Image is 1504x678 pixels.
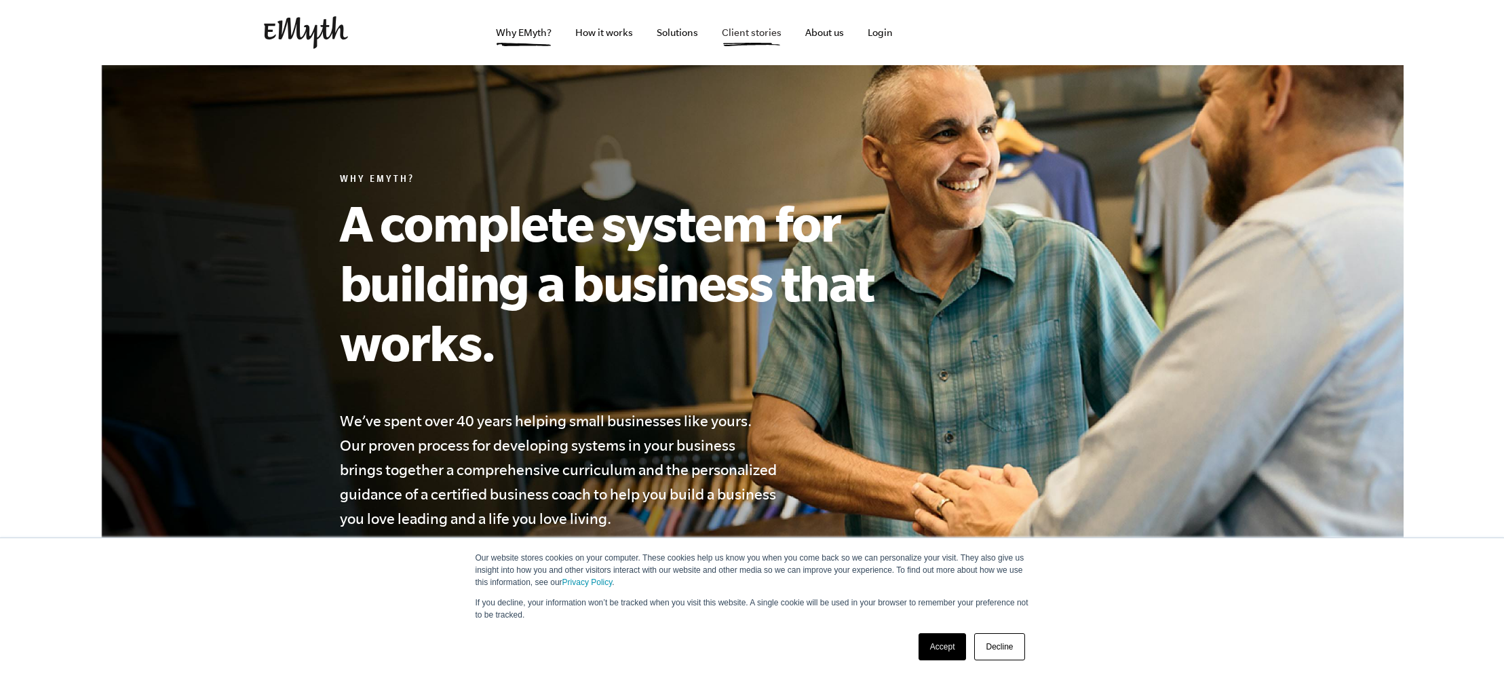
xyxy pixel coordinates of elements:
p: Our website stores cookies on your computer. These cookies help us know you when you come back so... [476,552,1029,588]
a: Decline [974,633,1024,660]
h1: A complete system for building a business that works. [340,193,937,372]
img: EMyth [264,16,348,49]
p: If you decline, your information won’t be tracked when you visit this website. A single cookie wi... [476,597,1029,621]
h6: Why EMyth? [340,174,937,187]
a: Privacy Policy [562,578,613,587]
h4: We’ve spent over 40 years helping small businesses like yours. Our proven process for developing ... [340,409,779,531]
iframe: Embedded CTA [1098,18,1241,48]
iframe: Embedded CTA [949,18,1092,48]
a: Accept [919,633,967,660]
